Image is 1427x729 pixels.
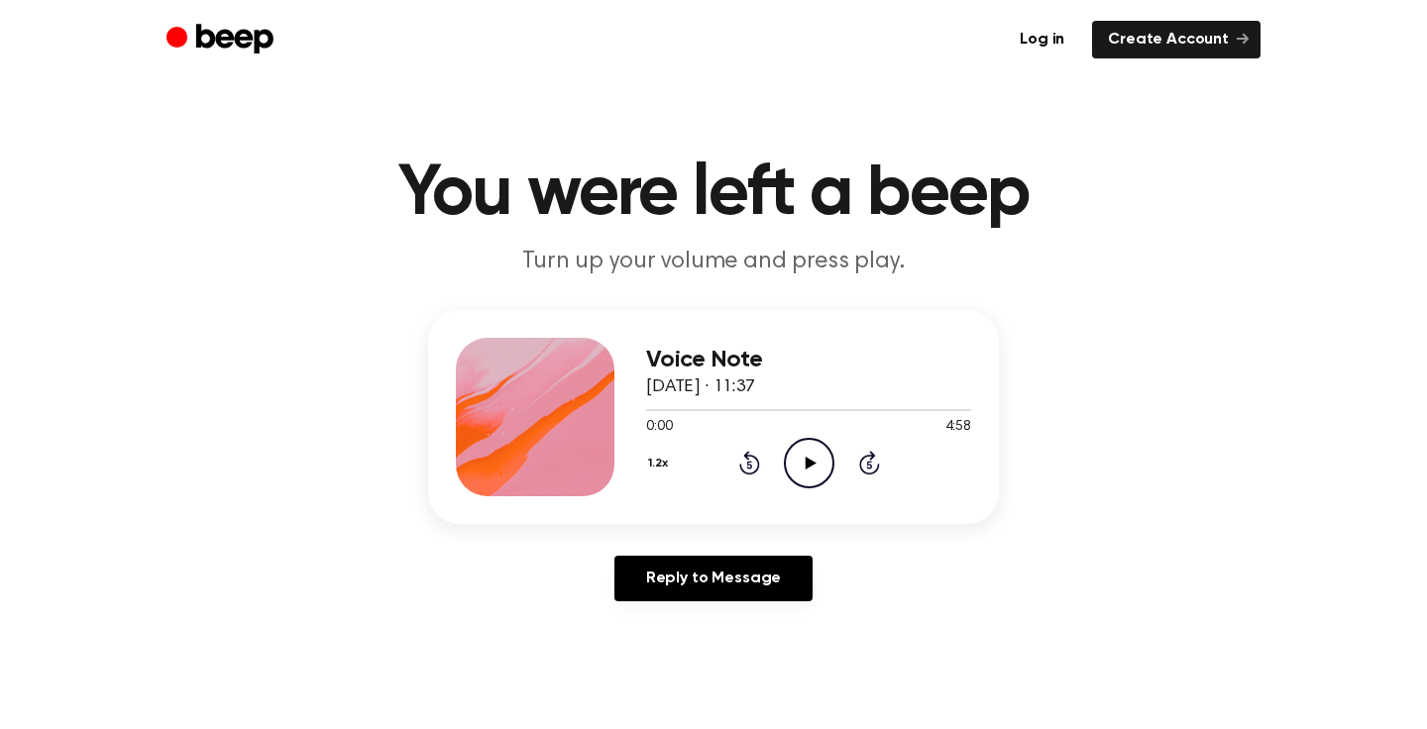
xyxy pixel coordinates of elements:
[166,21,278,59] a: Beep
[646,447,676,480] button: 1.2x
[646,347,971,373] h3: Voice Note
[333,246,1094,278] p: Turn up your volume and press play.
[206,158,1221,230] h1: You were left a beep
[614,556,813,601] a: Reply to Message
[646,417,672,438] span: 0:00
[945,417,971,438] span: 4:58
[1004,21,1080,58] a: Log in
[1092,21,1261,58] a: Create Account
[646,378,755,396] span: [DATE] · 11:37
